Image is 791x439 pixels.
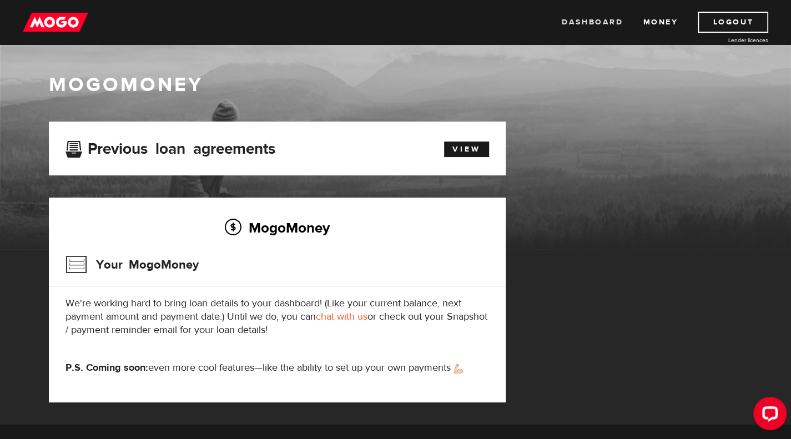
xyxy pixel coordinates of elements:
img: strong arm emoji [454,364,463,374]
a: Logout [698,12,768,33]
iframe: LiveChat chat widget [744,392,791,439]
a: Dashboard [562,12,623,33]
a: View [444,142,489,157]
h2: MogoMoney [66,216,489,239]
a: Lender licences [685,36,768,44]
h3: Your MogoMoney [66,250,199,279]
p: even more cool features—like the ability to set up your own payments [66,361,489,375]
img: mogo_logo-11ee424be714fa7cbb0f0f49df9e16ec.png [23,12,88,33]
p: We're working hard to bring loan details to your dashboard! (Like your current balance, next paym... [66,297,489,337]
a: Money [643,12,678,33]
a: chat with us [316,310,367,323]
h3: Previous loan agreements [66,140,275,154]
h1: MogoMoney [49,73,743,97]
strong: P.S. Coming soon: [66,361,148,374]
